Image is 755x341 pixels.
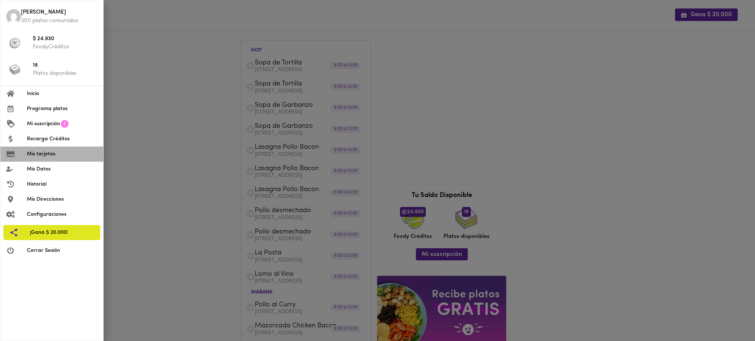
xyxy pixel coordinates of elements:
span: Mis Direcciones [27,196,97,203]
p: FoodyCréditos [33,43,97,51]
iframe: Messagebird Livechat Widget [712,298,748,334]
span: Cerrar Sesión [27,247,97,254]
span: Mis tarjetas [27,150,97,158]
p: Platos disponibles [33,70,97,77]
span: 18 [33,61,97,70]
span: Configuraciones [27,211,97,218]
span: Mis Datos [27,165,97,173]
img: platos_menu.png [9,64,20,75]
span: Inicio [27,90,97,98]
span: Historial [27,180,97,188]
span: $ 24.930 [33,35,97,43]
img: foody-creditos-black.png [9,38,20,49]
span: ¡Gana $ 20.000! [30,229,94,236]
span: Recarga Créditos [27,135,97,143]
span: Mi suscripción [27,120,60,128]
p: 3011 platos consumidos [21,17,97,25]
span: Programa platos [27,105,97,113]
span: [PERSON_NAME] [21,8,97,17]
